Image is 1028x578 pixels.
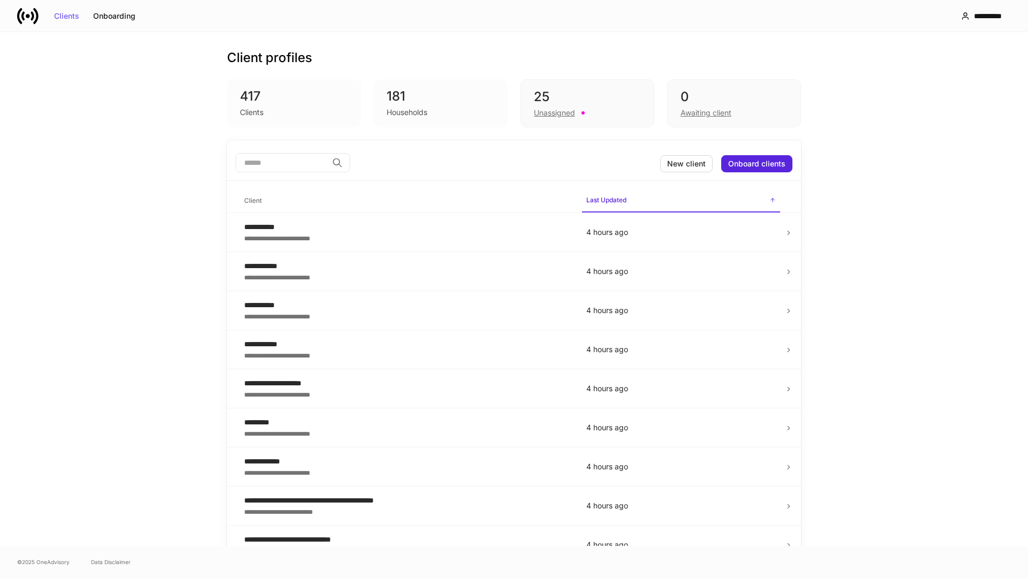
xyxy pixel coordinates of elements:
p: 4 hours ago [586,539,776,550]
div: Onboarding [93,12,135,20]
p: 4 hours ago [586,422,776,433]
div: Clients [54,12,79,20]
div: Awaiting client [681,108,731,118]
p: 4 hours ago [586,461,776,472]
p: 4 hours ago [586,383,776,394]
p: 4 hours ago [586,305,776,316]
div: Onboard clients [728,160,785,168]
span: © 2025 OneAdvisory [17,558,70,566]
p: 4 hours ago [586,227,776,238]
button: Onboarding [86,7,142,25]
div: New client [667,160,706,168]
span: Last Updated [582,189,780,212]
h6: Last Updated [586,195,626,205]
div: Clients [240,107,263,118]
p: 4 hours ago [586,500,776,511]
div: Households [387,107,427,118]
span: Client [240,190,573,212]
div: 25 [534,88,641,105]
a: Data Disclaimer [91,558,131,566]
button: Onboard clients [721,155,792,172]
h3: Client profiles [227,49,312,66]
div: 0Awaiting client [667,79,801,127]
div: 417 [240,88,348,105]
div: 25Unassigned [520,79,654,127]
div: 181 [387,88,495,105]
h6: Client [244,195,262,206]
div: 0 [681,88,788,105]
div: Unassigned [534,108,575,118]
button: Clients [47,7,86,25]
p: 4 hours ago [586,344,776,355]
button: New client [660,155,713,172]
p: 4 hours ago [586,266,776,277]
